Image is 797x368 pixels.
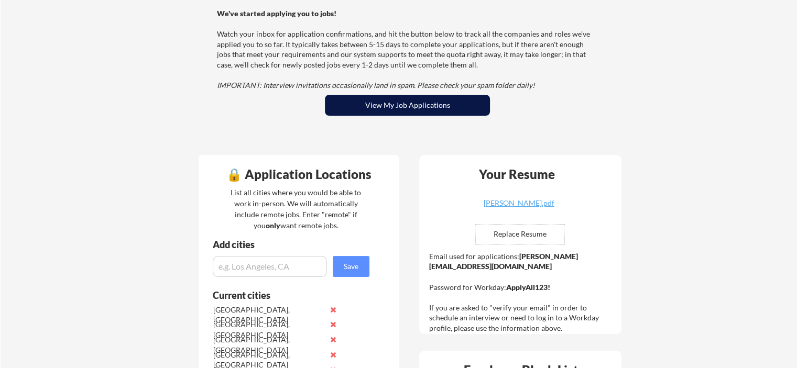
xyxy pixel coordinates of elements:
[429,252,578,271] strong: [PERSON_NAME][EMAIL_ADDRESS][DOMAIN_NAME]
[217,81,535,90] em: IMPORTANT: Interview invitations occasionally land in spam. Please check your spam folder daily!
[201,168,396,181] div: 🔒 Application Locations
[333,256,369,277] button: Save
[325,95,490,116] button: View My Job Applications
[506,283,550,292] strong: ApplyAll123!
[465,168,569,181] div: Your Resume
[217,9,336,18] strong: We've started applying you to jobs!
[213,305,324,325] div: [GEOGRAPHIC_DATA], [GEOGRAPHIC_DATA]
[265,221,280,230] strong: only
[429,251,614,333] div: Email used for applications: Password for Workday: If you are asked to "verify your email" in ord...
[456,199,581,207] div: [PERSON_NAME].pdf
[213,256,327,277] input: e.g. Los Angeles, CA
[213,334,324,355] div: [GEOGRAPHIC_DATA], [GEOGRAPHIC_DATA]
[213,291,358,300] div: Current cities
[213,319,324,340] div: [GEOGRAPHIC_DATA], [GEOGRAPHIC_DATA]
[224,187,368,231] div: List all cities where you would be able to work in-person. We will automatically include remote j...
[456,199,581,216] a: [PERSON_NAME].pdf
[213,240,372,249] div: Add cities
[217,8,595,91] div: Watch your inbox for application confirmations, and hit the button below to track all the compani...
